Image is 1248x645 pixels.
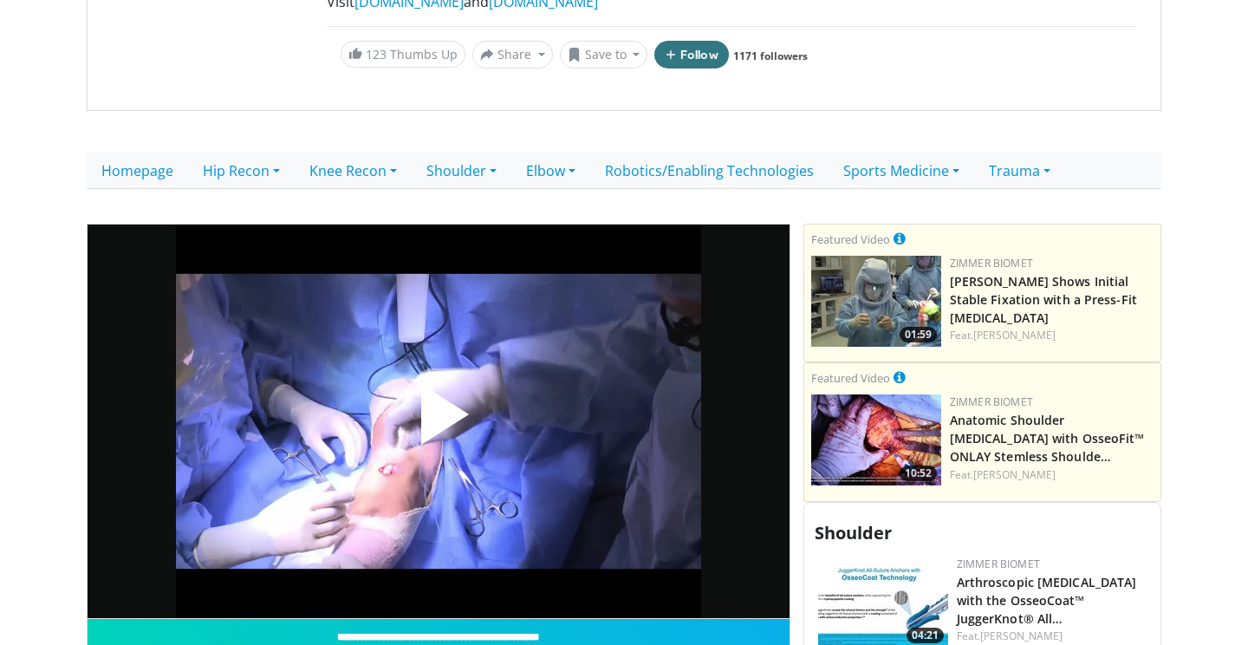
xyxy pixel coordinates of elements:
[957,557,1040,571] a: Zimmer Biomet
[950,412,1145,465] a: Anatomic Shoulder [MEDICAL_DATA] with OsseoFit™ ONLAY Stemless Shoulde…
[472,41,553,68] button: Share
[900,327,937,342] span: 01:59
[88,225,790,620] video-js: Video Player
[654,41,729,68] button: Follow
[560,41,648,68] button: Save to
[811,394,941,485] a: 10:52
[811,256,941,347] img: 6bc46ad6-b634-4876-a934-24d4e08d5fac.150x105_q85_crop-smart_upscale.jpg
[590,153,829,189] a: Robotics/Enabling Technologies
[811,256,941,347] a: 01:59
[811,231,890,247] small: Featured Video
[973,467,1056,482] a: [PERSON_NAME]
[900,466,937,481] span: 10:52
[511,153,590,189] a: Elbow
[188,153,295,189] a: Hip Recon
[950,467,1154,483] div: Feat.
[811,370,890,386] small: Featured Video
[950,394,1033,409] a: Zimmer Biomet
[980,629,1063,643] a: [PERSON_NAME]
[815,521,892,544] span: Shoulder
[341,41,465,68] a: 123 Thumbs Up
[829,153,974,189] a: Sports Medicine
[950,273,1137,326] a: [PERSON_NAME] Shows Initial Stable Fixation with a Press-Fit [MEDICAL_DATA]
[283,336,595,506] button: Play Video
[974,153,1065,189] a: Trauma
[957,629,1147,644] div: Feat.
[957,574,1137,627] a: Arthroscopic [MEDICAL_DATA] with the OsseoCoat™ JuggerKnot® All…
[366,46,387,62] span: 123
[811,394,941,485] img: 68921608-6324-4888-87da-a4d0ad613160.150x105_q85_crop-smart_upscale.jpg
[907,628,944,643] span: 04:21
[950,256,1033,270] a: Zimmer Biomet
[950,328,1154,343] div: Feat.
[973,328,1056,342] a: [PERSON_NAME]
[733,49,808,63] a: 1171 followers
[412,153,511,189] a: Shoulder
[87,153,188,189] a: Homepage
[295,153,412,189] a: Knee Recon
